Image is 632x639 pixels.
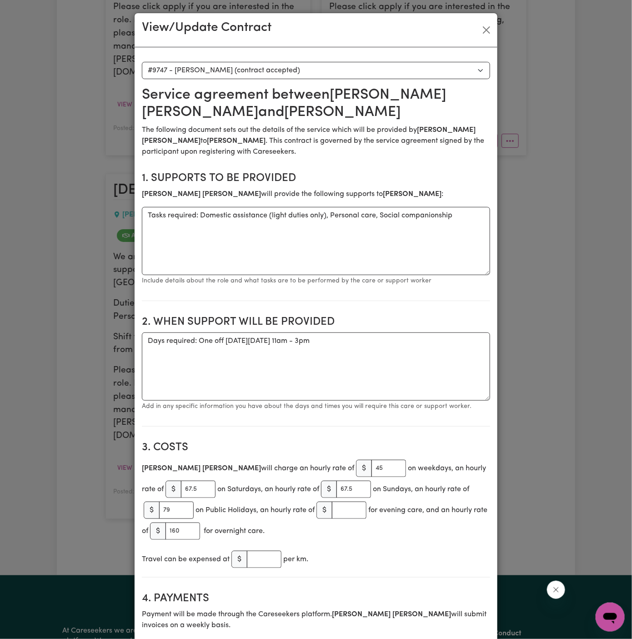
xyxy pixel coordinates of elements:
[142,316,490,329] h2: 2. When support will be provided
[142,20,271,36] h3: View/Update Contract
[142,592,490,605] h2: 4. Payments
[142,191,261,198] b: [PERSON_NAME] [PERSON_NAME]
[150,523,166,540] span: $
[142,609,490,631] p: Payment will be made through the Careseekers platform. will submit invoices on a weekly basis.
[321,481,337,498] span: $
[479,23,494,37] button: Close
[166,481,181,498] span: $
[316,502,332,519] span: $
[142,86,490,121] h2: Service agreement between [PERSON_NAME] [PERSON_NAME] and [PERSON_NAME]
[332,611,451,618] b: [PERSON_NAME] [PERSON_NAME]
[142,549,490,570] div: Travel can be expensed at per km.
[231,551,247,568] span: $
[596,603,625,632] iframe: Button to launch messaging window
[144,502,160,519] span: $
[356,460,372,477] span: $
[5,6,55,14] span: Need any help?
[142,441,490,454] h2: 3. Costs
[142,465,261,472] b: [PERSON_NAME] [PERSON_NAME]
[207,137,266,145] b: [PERSON_NAME]
[142,277,431,284] small: Include details about the role and what tasks are to be performed by the care or support worker
[142,458,490,542] div: will charge an hourly rate of on weekdays, an hourly rate of on Saturdays, an hourly rate of on S...
[547,581,565,599] iframe: Close message
[142,189,490,200] p: will provide the following supports to :
[142,207,490,275] textarea: Tasks required: Domestic assistance (light duties only), Personal care, Social companionship
[142,403,471,410] small: Add in any specific information you have about the days and times you will require this care or s...
[142,332,490,401] textarea: Days required: One off [DATE][DATE] 11am - 3pm
[142,172,490,185] h2: 1. Supports to be provided
[383,191,441,198] b: [PERSON_NAME]
[142,125,490,157] p: The following document sets out the details of the service which will be provided by to . This co...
